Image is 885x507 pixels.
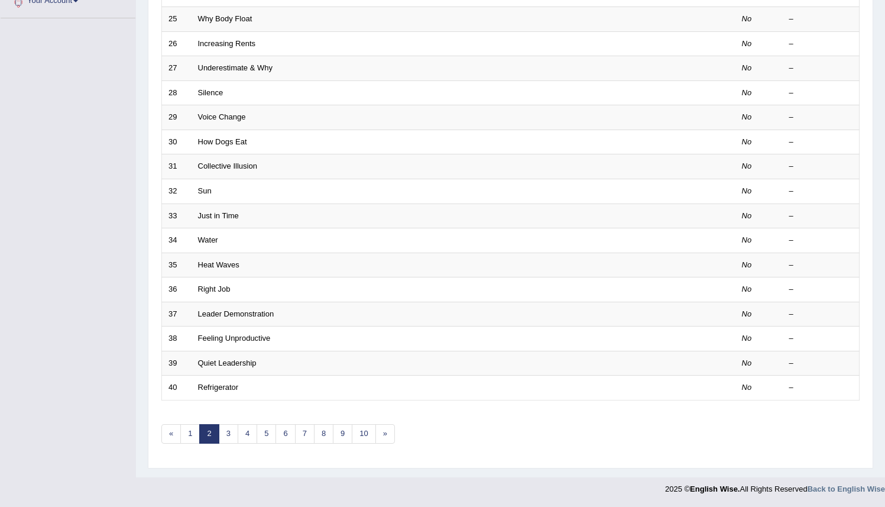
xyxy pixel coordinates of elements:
a: 2 [199,424,219,444]
a: Back to English Wise [808,485,885,493]
div: – [789,211,853,222]
a: 7 [295,424,315,444]
em: No [742,88,752,97]
a: Why Body Float [198,14,252,23]
td: 35 [162,253,192,277]
a: 1 [180,424,200,444]
em: No [742,359,752,367]
div: – [789,63,853,74]
td: 40 [162,376,192,401]
td: 34 [162,228,192,253]
div: – [789,38,853,50]
em: No [742,260,752,269]
td: 28 [162,80,192,105]
strong: English Wise. [690,485,740,493]
div: – [789,333,853,344]
a: 8 [314,424,333,444]
a: Collective Illusion [198,162,257,170]
a: Just in Time [198,211,239,220]
td: 27 [162,56,192,81]
td: 26 [162,31,192,56]
em: No [742,383,752,392]
div: – [789,358,853,369]
div: – [789,14,853,25]
div: – [789,88,853,99]
a: 6 [275,424,295,444]
a: 10 [352,424,375,444]
a: Right Job [198,285,231,293]
div: – [789,260,853,271]
a: Voice Change [198,112,246,121]
td: 31 [162,154,192,179]
em: No [742,112,752,121]
em: No [742,211,752,220]
td: 37 [162,302,192,327]
div: – [789,137,853,148]
td: 39 [162,351,192,376]
a: « [161,424,181,444]
div: – [789,186,853,197]
em: No [742,63,752,72]
td: 32 [162,179,192,204]
a: How Dogs Eat [198,137,247,146]
a: Heat Waves [198,260,239,269]
a: » [375,424,395,444]
a: 3 [219,424,238,444]
td: 25 [162,7,192,32]
a: Increasing Rents [198,39,256,48]
a: Feeling Unproductive [198,334,271,343]
em: No [742,162,752,170]
em: No [742,186,752,195]
a: Refrigerator [198,383,239,392]
td: 36 [162,277,192,302]
em: No [742,39,752,48]
a: 5 [257,424,276,444]
a: 9 [333,424,352,444]
em: No [742,285,752,293]
a: Sun [198,186,212,195]
em: No [742,235,752,244]
div: – [789,161,853,172]
div: – [789,235,853,246]
div: – [789,309,853,320]
a: 4 [238,424,257,444]
td: 38 [162,327,192,351]
div: 2025 © All Rights Reserved [665,477,885,495]
td: 33 [162,204,192,228]
em: No [742,334,752,343]
a: Quiet Leadership [198,359,257,367]
td: 29 [162,105,192,130]
div: – [789,112,853,123]
em: No [742,309,752,318]
a: Underestimate & Why [198,63,273,72]
em: No [742,14,752,23]
td: 30 [162,130,192,154]
em: No [742,137,752,146]
div: – [789,382,853,393]
a: Water [198,235,218,244]
a: Silence [198,88,223,97]
div: – [789,284,853,295]
a: Leader Demonstration [198,309,274,318]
